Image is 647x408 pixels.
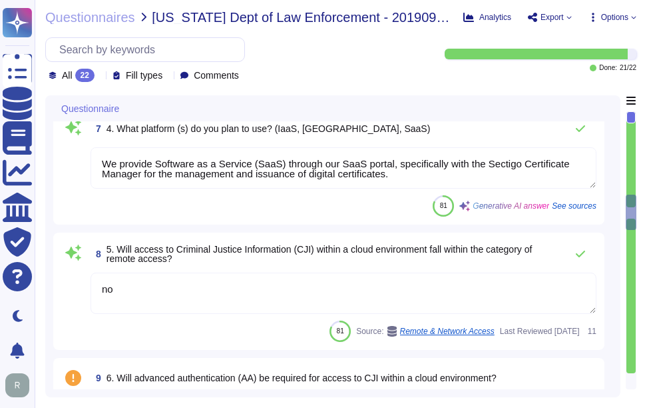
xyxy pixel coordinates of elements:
[620,65,636,71] span: 21 / 22
[473,202,549,210] span: Generative AI answer
[91,373,101,383] span: 9
[107,244,533,264] span: 5. Will access to Criminal Justice Information (CJI) within a cloud environment fall within the c...
[75,69,95,82] div: 22
[3,371,39,400] button: user
[107,123,431,134] span: 4. What platform (s) do you plan to use? (IaaS, [GEOGRAPHIC_DATA], SaaS)
[45,11,135,24] span: Questionnaires
[479,13,511,21] span: Analytics
[53,38,244,61] input: Search by keywords
[107,373,497,383] span: 6. Will advanced authentication (AA) be required for access to CJI within a cloud environment?
[585,327,596,335] span: 11
[5,373,29,397] img: user
[463,12,511,23] button: Analytics
[194,71,239,80] span: Comments
[540,13,564,21] span: Export
[601,13,628,21] span: Options
[91,147,596,189] textarea: We provide Software as a Service (SaaS) through our SaaS portal, specifically with the Sectigo Ce...
[599,65,617,71] span: Done:
[500,327,580,335] span: Last Reviewed [DATE]
[126,71,162,80] span: Fill types
[552,202,596,210] span: See sources
[91,124,101,133] span: 7
[356,326,495,337] span: Source:
[337,327,344,335] span: 81
[440,202,447,209] span: 81
[152,11,453,24] span: [US_STATE] Dept of Law Enforcement - 20190919 FDLE Cloud Implementation Plan
[91,273,596,314] textarea: no
[61,104,119,113] span: Questionnaire
[62,71,73,80] span: All
[400,327,495,335] span: Remote & Network Access
[91,249,101,259] span: 8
